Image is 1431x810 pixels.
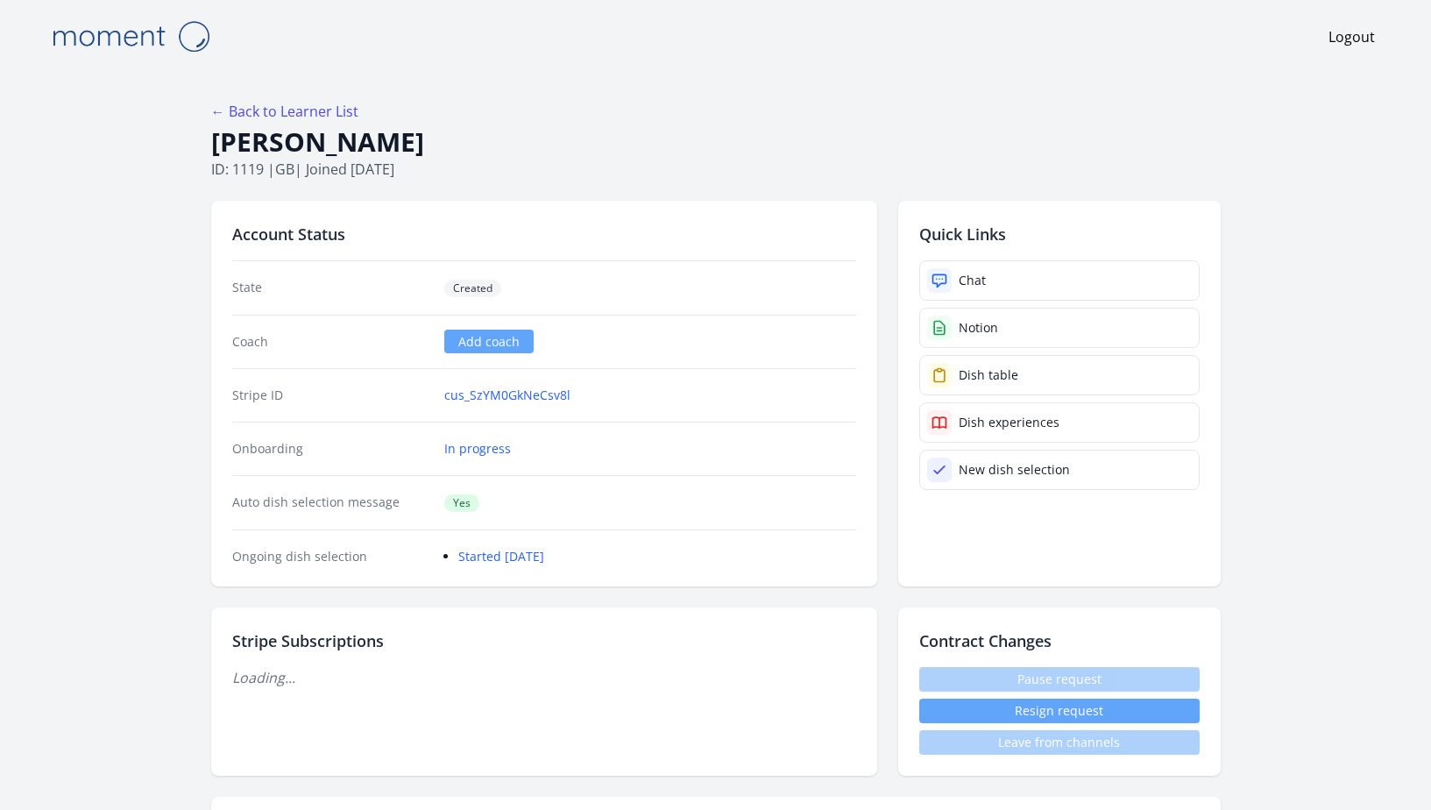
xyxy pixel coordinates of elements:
div: New dish selection [959,461,1070,479]
a: Add coach [444,330,534,353]
dt: Auto dish selection message [232,494,431,512]
dt: State [232,279,431,297]
p: Loading... [232,667,856,688]
h1: [PERSON_NAME] [211,125,1221,159]
dt: Stripe ID [232,387,431,404]
h2: Account Status [232,222,856,246]
a: Notion [919,308,1200,348]
a: In progress [444,440,511,458]
span: Pause request [919,667,1200,692]
span: Leave from channels [919,730,1200,755]
div: Notion [959,319,998,337]
a: Dish table [919,355,1200,395]
h2: Quick Links [919,222,1200,246]
h2: Contract Changes [919,629,1200,653]
a: Dish experiences [919,402,1200,443]
div: Dish experiences [959,414,1059,431]
a: cus_SzYM0GkNeCsv8l [444,387,570,404]
a: New dish selection [919,450,1200,490]
h2: Stripe Subscriptions [232,629,856,653]
span: Created [444,280,501,297]
div: Dish table [959,366,1018,384]
dt: Onboarding [232,440,431,458]
p: ID: 1119 | | Joined [DATE] [211,159,1221,180]
dt: Ongoing dish selection [232,548,431,565]
span: gb [275,160,294,179]
span: Yes [444,494,479,512]
a: Logout [1328,26,1375,47]
img: Moment [43,14,218,59]
button: Resign request [919,699,1200,723]
a: Started [DATE] [458,548,544,565]
dt: Coach [232,333,431,351]
a: Chat [919,260,1200,301]
a: ← Back to Learner List [211,102,358,121]
div: Chat [959,272,986,289]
